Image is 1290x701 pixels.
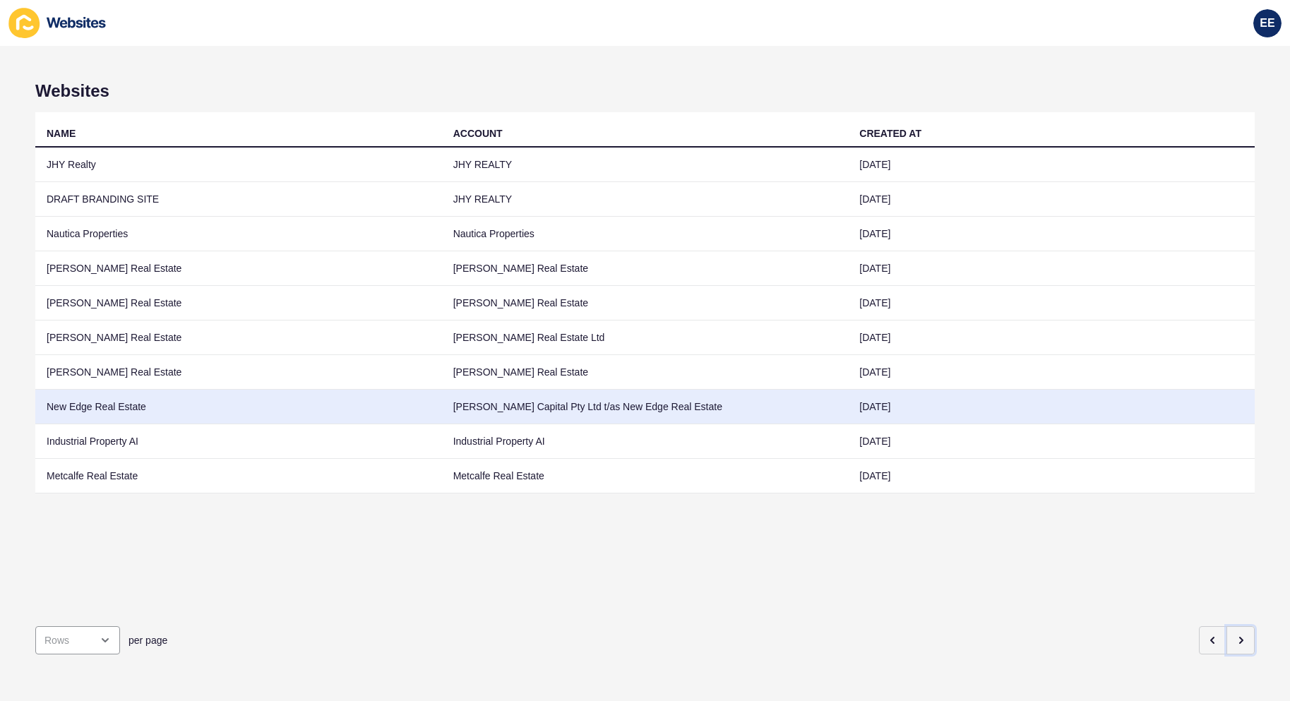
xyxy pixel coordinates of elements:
[35,217,442,251] td: Nautica Properties
[442,182,849,217] td: JHY REALTY
[442,148,849,182] td: JHY REALTY
[35,390,442,424] td: New Edge Real Estate
[848,251,1255,286] td: [DATE]
[442,424,849,459] td: Industrial Property AI
[442,286,849,320] td: [PERSON_NAME] Real Estate
[35,424,442,459] td: Industrial Property AI
[848,355,1255,390] td: [DATE]
[442,320,849,355] td: [PERSON_NAME] Real Estate Ltd
[848,424,1255,459] td: [DATE]
[35,182,442,217] td: DRAFT BRANDING SITE
[35,355,442,390] td: [PERSON_NAME] Real Estate
[442,355,849,390] td: [PERSON_NAME] Real Estate
[442,251,849,286] td: [PERSON_NAME] Real Estate
[35,81,1255,101] h1: Websites
[35,320,442,355] td: [PERSON_NAME] Real Estate
[848,148,1255,182] td: [DATE]
[848,217,1255,251] td: [DATE]
[848,390,1255,424] td: [DATE]
[1260,16,1274,30] span: EE
[35,459,442,493] td: Metcalfe Real Estate
[442,217,849,251] td: Nautica Properties
[35,251,442,286] td: [PERSON_NAME] Real Estate
[442,459,849,493] td: Metcalfe Real Estate
[442,390,849,424] td: [PERSON_NAME] Capital Pty Ltd t/as New Edge Real Estate
[848,286,1255,320] td: [DATE]
[453,126,503,140] div: ACCOUNT
[848,459,1255,493] td: [DATE]
[35,148,442,182] td: JHY Realty
[47,126,76,140] div: NAME
[35,286,442,320] td: [PERSON_NAME] Real Estate
[848,182,1255,217] td: [DATE]
[35,626,120,654] div: open menu
[129,633,167,647] span: per page
[859,126,921,140] div: CREATED AT
[848,320,1255,355] td: [DATE]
